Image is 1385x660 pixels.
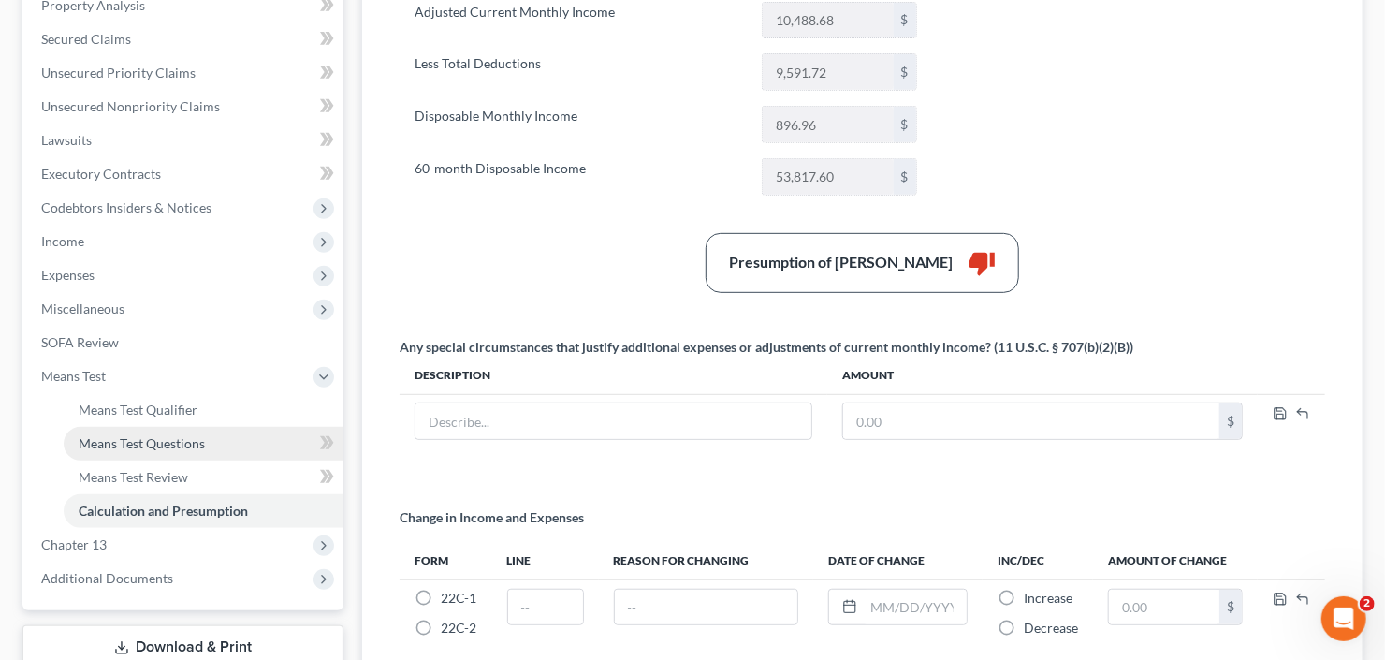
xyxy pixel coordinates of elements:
span: Means Test [41,368,106,384]
span: Means Test Questions [79,435,205,451]
label: 60-month Disposable Income [405,158,752,196]
input: MM/DD/YYYY [864,590,967,625]
span: Decrease [1024,620,1078,636]
span: Expenses [41,267,95,283]
th: Amount [827,357,1258,394]
span: Additional Documents [41,570,173,586]
label: Disposable Monthly Income [405,106,752,143]
div: Any special circumstances that justify additional expenses or adjustments of current monthly inco... [400,338,1133,357]
th: Description [400,357,827,394]
th: Form [400,542,492,579]
div: $ [1219,403,1242,439]
input: 0.00 [763,54,894,90]
span: Miscellaneous [41,301,124,316]
span: Codebtors Insiders & Notices [41,199,211,215]
a: Calculation and Presumption [64,494,343,528]
span: Chapter 13 [41,536,107,552]
input: -- [615,590,798,625]
p: Change in Income and Expenses [400,508,584,527]
span: Income [41,233,84,249]
a: Secured Claims [26,22,343,56]
span: Calculation and Presumption [79,503,248,519]
span: Increase [1024,590,1072,606]
span: Unsecured Priority Claims [41,65,196,81]
label: Less Total Deductions [405,53,752,91]
input: 0.00 [763,107,894,142]
div: $ [1219,590,1242,625]
a: Executory Contracts [26,157,343,191]
th: Inc/Dec [983,542,1093,579]
span: Lawsuits [41,132,92,148]
a: Unsecured Nonpriority Claims [26,90,343,124]
input: -- [508,590,583,625]
a: Means Test Review [64,461,343,494]
div: $ [894,54,916,90]
a: SOFA Review [26,326,343,359]
div: $ [894,107,916,142]
div: Presumption of [PERSON_NAME] [729,252,953,273]
a: Lawsuits [26,124,343,157]
span: Executory Contracts [41,166,161,182]
a: Means Test Qualifier [64,393,343,427]
span: SOFA Review [41,334,119,350]
div: $ [894,3,916,38]
input: 0.00 [763,159,894,195]
input: 0.00 [763,3,894,38]
a: Unsecured Priority Claims [26,56,343,90]
input: 0.00 [843,403,1219,439]
span: Unsecured Nonpriority Claims [41,98,220,114]
span: Means Test Review [79,469,188,485]
span: Means Test Qualifier [79,402,197,418]
span: 22C-1 [441,590,476,606]
th: Reason for Changing [599,542,814,579]
span: 22C-2 [441,620,476,636]
span: 2 [1360,596,1375,611]
span: Secured Claims [41,31,131,47]
i: thumb_down [968,249,996,277]
input: Describe... [415,403,811,439]
input: 0.00 [1109,590,1219,625]
th: Line [492,542,599,579]
a: Means Test Questions [64,427,343,461]
iframe: Intercom live chat [1321,596,1366,641]
th: Amount of Change [1093,542,1258,579]
th: Date of Change [813,542,983,579]
label: Adjusted Current Monthly Income [405,2,752,39]
div: $ [894,159,916,195]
